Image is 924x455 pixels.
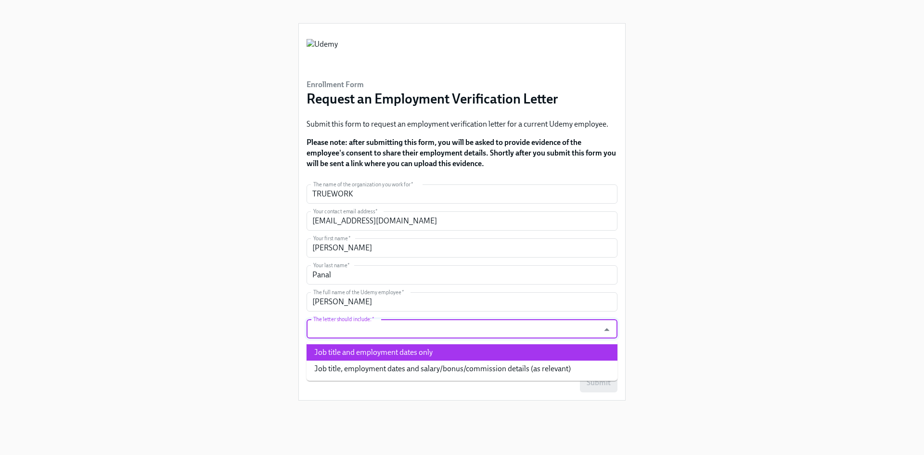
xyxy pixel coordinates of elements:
[307,79,558,90] h6: Enrollment Form
[307,138,616,168] strong: Please note: after submitting this form, you will be asked to provide evidence of the employee's ...
[307,90,558,107] h3: Request an Employment Verification Letter
[307,119,617,130] p: Submit this form to request an employment verification letter for a current Udemy employee.
[307,344,617,361] li: Job title and employment dates only
[307,361,617,377] li: Job title, employment dates and salary/bonus/commission details (as relevant)
[599,322,614,337] button: Close
[307,39,338,68] img: Udemy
